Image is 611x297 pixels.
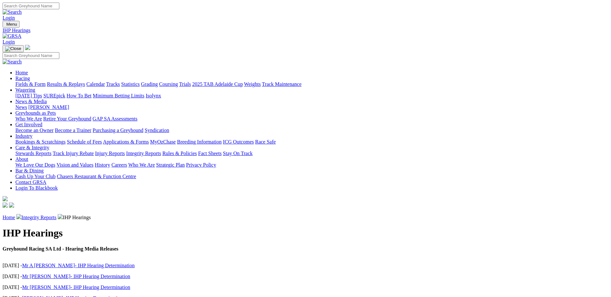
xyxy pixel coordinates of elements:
p: IHP Hearings [3,214,608,220]
a: Bookings & Scratchings [15,139,65,144]
a: IHP Hearings [3,28,608,33]
a: We Love Our Dogs [15,162,55,168]
a: Breeding Information [177,139,222,144]
a: Injury Reports [95,151,125,156]
img: facebook.svg [3,202,8,208]
a: Syndication [145,128,169,133]
a: Home [15,70,28,75]
a: Weights [244,81,261,87]
a: Greyhounds as Pets [15,110,56,116]
a: History [95,162,110,168]
a: Login [3,39,15,45]
a: GAP SA Assessments [93,116,138,121]
p: [DATE] - [3,263,608,268]
h1: IHP Hearings [3,227,608,239]
span: Menu [6,22,17,27]
img: twitter.svg [9,202,14,208]
a: Rules & Policies [162,151,197,156]
div: About [15,162,608,168]
a: Applications & Forms [103,139,149,144]
a: Chasers Restaurant & Function Centre [57,174,136,179]
a: Racing [15,76,30,81]
div: Wagering [15,93,608,99]
img: Search [3,9,22,15]
div: Care & Integrity [15,151,608,156]
a: Integrity Reports [126,151,161,156]
a: Tracks [106,81,120,87]
a: News [15,104,27,110]
a: Coursing [159,81,178,87]
a: Cash Up Your Club [15,174,55,179]
a: Calendar [86,81,105,87]
a: Mr [PERSON_NAME]- IHP Hearing Determination [22,285,130,290]
img: GRSA [3,33,21,39]
a: Isolynx [146,93,161,98]
a: Vision and Values [56,162,93,168]
a: Statistics [121,81,140,87]
a: Privacy Policy [186,162,216,168]
a: Integrity Reports [21,215,56,220]
div: Racing [15,81,608,87]
a: Become a Trainer [55,128,91,133]
a: Home [3,215,15,220]
a: Retire Your Greyhound [43,116,91,121]
div: Industry [15,139,608,145]
a: Get Involved [15,122,42,127]
strong: Greyhound Racing SA Ltd - Hearing Media Releases [3,246,118,252]
img: Close [5,46,21,51]
a: Track Injury Rebate [53,151,94,156]
a: Bar & Dining [15,168,44,173]
a: About [15,156,28,162]
a: Stay On Track [223,151,252,156]
a: Industry [15,133,32,139]
div: Bar & Dining [15,174,608,179]
a: News & Media [15,99,47,104]
img: chevron-right.svg [16,214,21,219]
a: Mr A [PERSON_NAME]- IHP Hearing Determination [22,263,135,268]
a: Mr [PERSON_NAME]- IHP Hearing Determination [22,274,130,279]
div: Greyhounds as Pets [15,116,608,122]
input: Search [3,52,59,59]
a: Trials [179,81,191,87]
img: chevron-right.svg [58,214,63,219]
button: Toggle navigation [3,45,24,52]
a: Schedule of Fees [67,139,102,144]
a: Race Safe [255,139,276,144]
a: Fact Sheets [198,151,222,156]
a: Careers [111,162,127,168]
p: [DATE] - [3,285,608,290]
img: logo-grsa-white.png [25,45,30,50]
a: Results & Replays [47,81,85,87]
a: Strategic Plan [156,162,185,168]
a: ICG Outcomes [223,139,254,144]
p: [DATE] - [3,274,608,279]
div: Get Involved [15,128,608,133]
a: Login [3,15,15,21]
img: Search [3,59,22,65]
div: News & Media [15,104,608,110]
a: Stewards Reports [15,151,51,156]
a: Wagering [15,87,35,93]
a: Login To Blackbook [15,185,58,191]
a: Who We Are [15,116,42,121]
a: MyOzChase [150,139,176,144]
a: Fields & Form [15,81,46,87]
a: [DATE] Tips [15,93,42,98]
a: Become an Owner [15,128,54,133]
a: Purchasing a Greyhound [93,128,143,133]
a: Track Maintenance [262,81,301,87]
a: Care & Integrity [15,145,49,150]
a: SUREpick [43,93,65,98]
a: How To Bet [67,93,92,98]
a: Grading [141,81,158,87]
a: [PERSON_NAME] [28,104,69,110]
button: Toggle navigation [3,21,20,28]
a: Contact GRSA [15,179,46,185]
a: Minimum Betting Limits [93,93,144,98]
a: Who We Are [128,162,155,168]
img: logo-grsa-white.png [3,196,8,201]
input: Search [3,3,59,9]
a: 2025 TAB Adelaide Cup [192,81,243,87]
